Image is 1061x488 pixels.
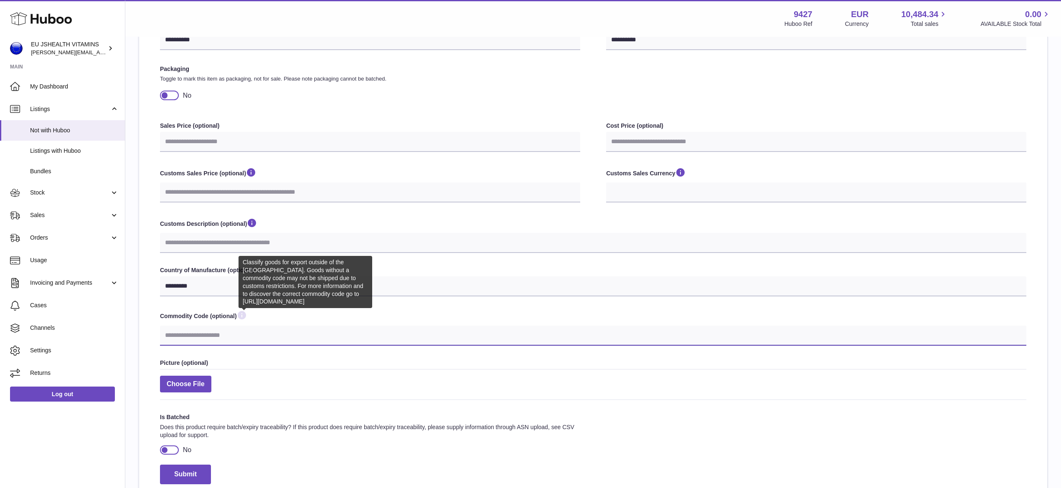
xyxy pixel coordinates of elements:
[160,122,580,130] label: Sales Price (optional)
[30,211,110,219] span: Sales
[160,167,580,180] label: Customs Sales Price (optional)
[183,445,191,455] div: No
[980,20,1051,28] span: AVAILABLE Stock Total
[845,20,869,28] div: Currency
[30,126,119,134] span: Not with Huboo
[30,83,119,91] span: My Dashboard
[160,75,1026,83] p: Toggle to mark this item as packaging, not for sale. Please note packaging cannot be batched.
[160,310,1026,323] label: Commodity Code (optional)
[160,65,1026,73] label: Packaging
[160,266,1026,274] label: Country of Manufacture (optional)
[606,122,1026,130] label: Cost Price (optional)
[160,423,580,439] p: Does this product require batch/expiry traceability? If this product does require batch/expiry tr...
[794,9,812,20] strong: 9427
[30,105,110,113] span: Listings
[160,413,580,421] label: Is Batched
[10,387,115,402] a: Log out
[160,359,1026,367] label: Picture (optional)
[239,256,372,308] div: Classify goods for export outside of the [GEOGRAPHIC_DATA]. Goods without a commodity code may no...
[160,217,1026,231] label: Customs Description (optional)
[183,91,191,100] div: No
[30,189,110,197] span: Stock
[30,301,119,309] span: Cases
[606,167,1026,180] label: Customs Sales Currency
[30,147,119,155] span: Listings with Huboo
[901,9,938,20] span: 10,484.34
[30,234,110,242] span: Orders
[784,20,812,28] div: Huboo Ref
[30,324,119,332] span: Channels
[160,465,211,484] button: Submit
[31,40,106,56] div: EU JSHEALTH VITAMINS
[30,167,119,175] span: Bundles
[160,376,211,393] span: Choose File
[30,346,119,354] span: Settings
[31,49,168,56] span: [PERSON_NAME][EMAIL_ADDRESS][DOMAIN_NAME]
[911,20,948,28] span: Total sales
[30,279,110,287] span: Invoicing and Payments
[851,9,868,20] strong: EUR
[1025,9,1041,20] span: 0.00
[10,42,23,55] img: laura@jessicasepel.com
[30,256,119,264] span: Usage
[901,9,948,28] a: 10,484.34 Total sales
[980,9,1051,28] a: 0.00 AVAILABLE Stock Total
[30,369,119,377] span: Returns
